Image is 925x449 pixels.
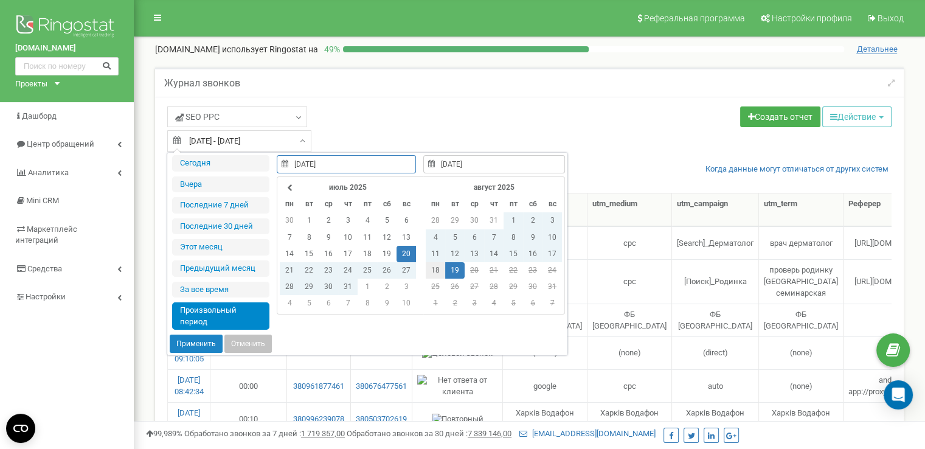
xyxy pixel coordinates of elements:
[445,229,465,246] td: 5
[175,408,204,429] a: [DATE] 08:32:54
[772,13,852,23] span: Настройки профиля
[167,106,307,127] a: SЕО PPС
[523,212,542,229] td: 2
[468,429,511,438] u: 7 339 146,00
[172,218,269,235] li: Последние 30 дней
[15,78,47,90] div: Проекты
[523,295,542,312] td: 6
[759,304,844,336] td: ФБ [GEOGRAPHIC_DATA]
[358,196,377,212] th: пт
[644,13,745,23] span: Реферальная программа
[484,262,504,279] td: 21
[222,44,318,54] span: использует Ringostat на
[299,295,319,312] td: 5
[338,279,358,295] td: 31
[319,196,338,212] th: ср
[445,212,465,229] td: 29
[542,262,562,279] td: 24
[146,429,182,438] span: 99,989%
[587,369,672,402] td: cpc
[170,335,223,353] button: Применить
[587,193,672,226] th: utm_medium
[299,196,319,212] th: вт
[301,429,345,438] u: 1 719 357,00
[884,380,913,409] div: Open Intercom Messenger
[292,414,345,425] a: 380996239078
[484,246,504,262] td: 14
[519,429,656,438] a: [EMAIL_ADDRESS][DOMAIN_NAME]
[358,262,377,279] td: 25
[587,226,672,259] td: cpc
[445,262,465,279] td: 19
[318,43,343,55] p: 49 %
[164,78,240,89] h5: Журнал звонков
[759,369,844,402] td: (none)
[358,229,377,246] td: 11
[672,226,759,259] td: [Search]_Дерматолог
[172,197,269,214] li: Последние 7 дней
[523,262,542,279] td: 23
[542,196,562,212] th: вс
[172,282,269,298] li: За все время
[759,193,844,226] th: utm_term
[759,402,844,435] td: Харків Водафон direct / organic
[822,106,892,127] button: Действие
[417,375,497,397] img: Нет ответа от клиента
[319,246,338,262] td: 16
[22,111,57,120] span: Дашборд
[523,196,542,212] th: сб
[426,229,445,246] td: 4
[426,262,445,279] td: 18
[759,336,844,369] td: (none)
[856,44,897,54] span: Детальнее
[504,212,523,229] td: 1
[172,155,269,172] li: Сегодня
[504,229,523,246] td: 8
[504,279,523,295] td: 29
[27,139,94,148] span: Центр обращений
[426,246,445,262] td: 11
[426,279,445,295] td: 25
[397,295,416,312] td: 10
[587,336,672,369] td: (none)
[184,429,345,438] span: Обработано звонков за 7 дней :
[155,43,318,55] p: [DOMAIN_NAME]
[299,229,319,246] td: 8
[397,212,416,229] td: 6
[347,429,511,438] span: Обработано звонков за 30 дней :
[338,229,358,246] td: 10
[280,212,299,229] td: 30
[338,295,358,312] td: 7
[542,279,562,295] td: 31
[377,262,397,279] td: 26
[338,246,358,262] td: 17
[172,260,269,277] li: Предыдущий меcяц
[280,229,299,246] td: 7
[504,262,523,279] td: 22
[504,246,523,262] td: 15
[280,246,299,262] td: 14
[672,193,759,226] th: utm_campaign
[377,279,397,295] td: 2
[175,375,204,396] a: [DATE] 08:42:34
[465,212,484,229] td: 30
[587,304,672,336] td: ФБ [GEOGRAPHIC_DATA]
[542,212,562,229] td: 3
[465,279,484,295] td: 27
[878,13,904,23] span: Выход
[542,229,562,246] td: 10
[397,196,416,212] th: вс
[175,111,220,123] span: SЕО PPС
[210,402,287,435] td: 00:10
[27,264,62,273] span: Средства
[377,212,397,229] td: 5
[484,229,504,246] td: 7
[319,279,338,295] td: 30
[445,196,465,212] th: вт
[319,262,338,279] td: 23
[299,212,319,229] td: 1
[319,295,338,312] td: 6
[338,262,358,279] td: 24
[740,106,820,127] a: Создать отчет
[28,168,69,177] span: Аналитика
